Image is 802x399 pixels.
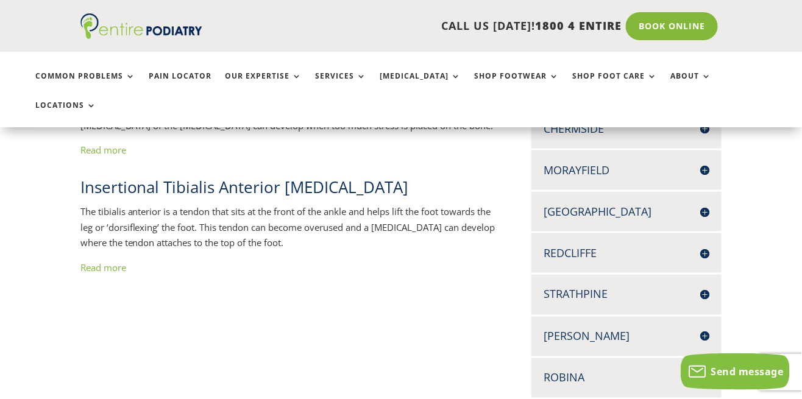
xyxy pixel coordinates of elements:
button: Send message [681,353,790,390]
a: Read more [80,261,126,274]
a: Our Expertise [225,72,302,98]
a: Entire Podiatry [80,29,202,41]
h4: Chermside [544,121,709,136]
a: Pain Locator [149,72,212,98]
a: Shop Footwear [475,72,559,98]
span: The [MEDICAL_DATA] sits on the inside of the foot between the ankle and the midfoot. A [MEDICAL_D... [80,104,494,132]
span: Send message [711,365,784,378]
a: [MEDICAL_DATA] [380,72,461,98]
a: Read more [80,144,126,156]
span: 1800 4 ENTIRE [535,18,622,33]
img: logo (1) [80,13,202,39]
a: Locations [36,101,97,127]
h4: Strathpine [544,287,709,302]
a: About [671,72,712,98]
h4: Robina [544,370,709,386]
h4: [PERSON_NAME] [544,329,709,344]
h4: Redcliffe [544,245,709,261]
a: Common Problems [36,72,136,98]
a: Services [316,72,367,98]
span: Insertional Tibialis Anterior [MEDICAL_DATA] [80,176,409,198]
h4: [GEOGRAPHIC_DATA] [544,204,709,219]
a: Book Online [626,12,718,40]
a: Shop Foot Care [573,72,658,98]
span: The tibialis anterior is a tendon that sits at the front of the ankle and helps lift the foot tow... [80,205,495,249]
p: CALL US [DATE]! [225,18,622,34]
h4: Morayfield [544,163,709,178]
